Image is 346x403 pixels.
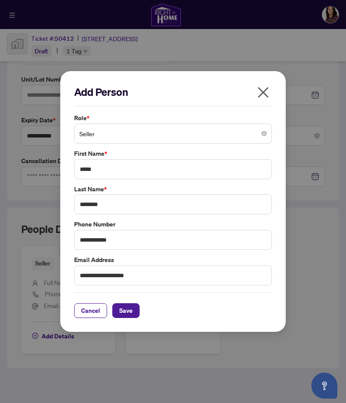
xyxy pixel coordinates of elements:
label: Role [74,113,272,123]
span: close-circle [261,131,267,136]
button: Cancel [74,303,107,318]
label: Email Address [74,255,272,265]
label: First Name [74,149,272,158]
span: Cancel [81,304,100,318]
h2: Add Person [74,85,272,99]
button: Save [112,303,140,318]
label: Phone Number [74,220,272,229]
button: Open asap [311,373,337,399]
span: Save [119,304,133,318]
span: Seller [79,125,267,142]
span: close [256,85,270,99]
label: Last Name [74,184,272,194]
